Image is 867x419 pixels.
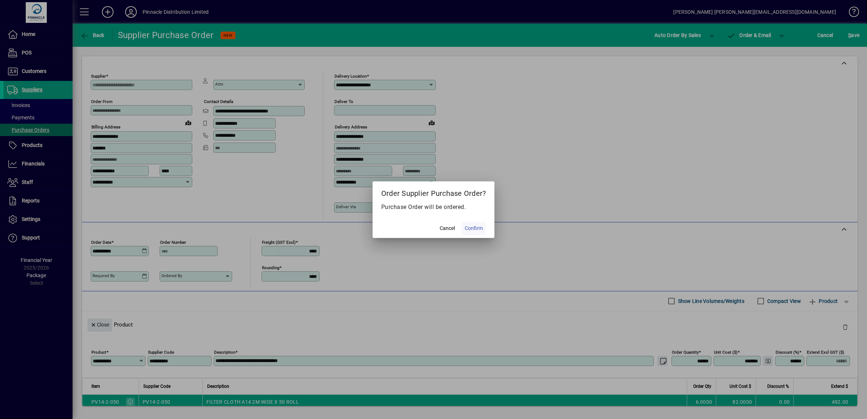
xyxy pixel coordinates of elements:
[436,222,459,235] button: Cancel
[465,225,483,232] span: Confirm
[373,181,495,202] h2: Order Supplier Purchase Order?
[381,203,486,211] p: Purchase Order will be ordered.
[440,225,455,232] span: Cancel
[462,222,486,235] button: Confirm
